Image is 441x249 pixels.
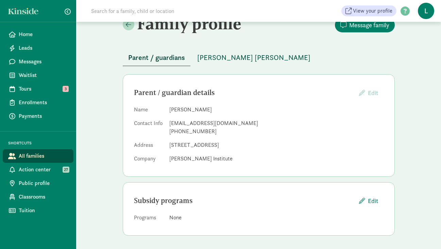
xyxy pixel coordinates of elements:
[3,41,73,55] a: Leads
[354,193,384,208] button: Edit
[368,89,378,97] span: Edit
[123,49,190,66] button: Parent / guardians
[169,127,384,136] div: [PHONE_NUMBER]
[3,163,73,176] a: Action center 27
[19,44,68,52] span: Leads
[353,7,392,15] span: View your profile
[128,52,185,63] span: Parent / guardians
[192,54,316,62] a: [PERSON_NAME] [PERSON_NAME]
[19,85,68,93] span: Tours
[19,30,68,38] span: Home
[169,155,384,163] dd: [PERSON_NAME] Institute
[134,141,164,152] dt: Address
[3,82,73,96] a: Tours 3
[418,3,434,19] span: L
[368,196,378,205] span: Edit
[19,179,68,187] span: Public profile
[3,204,73,217] a: Tuition
[19,71,68,79] span: Waitlist
[3,176,73,190] a: Public profile
[3,190,73,204] a: Classrooms
[169,106,384,114] dd: [PERSON_NAME]
[63,167,69,173] span: 27
[19,58,68,66] span: Messages
[169,119,384,127] div: [EMAIL_ADDRESS][DOMAIN_NAME]
[169,214,384,222] div: None
[3,149,73,163] a: All families
[19,193,68,201] span: Classrooms
[19,152,68,160] span: All families
[134,155,164,166] dt: Company
[19,166,68,174] span: Action center
[3,28,73,41] a: Home
[3,55,73,68] a: Messages
[134,214,164,224] dt: Programs
[335,18,395,32] button: Message family
[3,109,73,123] a: Payments
[19,206,68,215] span: Tuition
[349,20,389,30] span: Message family
[134,195,354,206] div: Subsidy programs
[354,85,384,100] button: Edit
[19,112,68,120] span: Payments
[134,106,164,116] dt: Name
[169,141,384,149] dd: [STREET_ADDRESS]
[123,54,190,62] a: Parent / guardians
[134,119,164,138] dt: Contact Info
[87,4,278,18] input: Search for a family, child or location
[3,68,73,82] a: Waitlist
[197,52,310,63] span: [PERSON_NAME] [PERSON_NAME]
[3,96,73,109] a: Enrollments
[134,87,354,98] div: Parent / guardian details
[123,14,257,33] h2: Family profile
[63,86,69,92] span: 3
[407,216,441,249] iframe: Chat Widget
[341,5,396,16] a: View your profile
[192,49,316,66] button: [PERSON_NAME] [PERSON_NAME]
[19,98,68,107] span: Enrollments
